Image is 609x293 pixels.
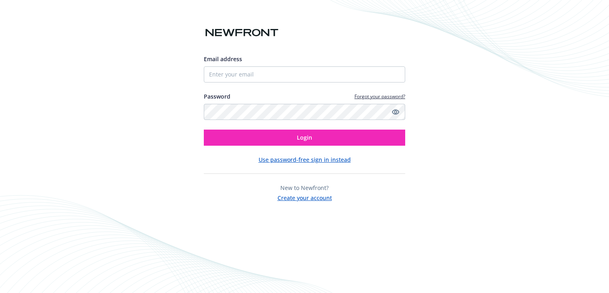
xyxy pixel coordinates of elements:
[204,66,405,83] input: Enter your email
[204,130,405,146] button: Login
[204,26,280,40] img: Newfront logo
[204,104,405,120] input: Enter your password
[204,92,230,101] label: Password
[297,134,312,141] span: Login
[280,184,329,192] span: New to Newfront?
[278,192,332,202] button: Create your account
[259,155,351,164] button: Use password-free sign in instead
[354,93,405,100] a: Forgot your password?
[391,107,400,117] a: Show password
[204,55,242,63] span: Email address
